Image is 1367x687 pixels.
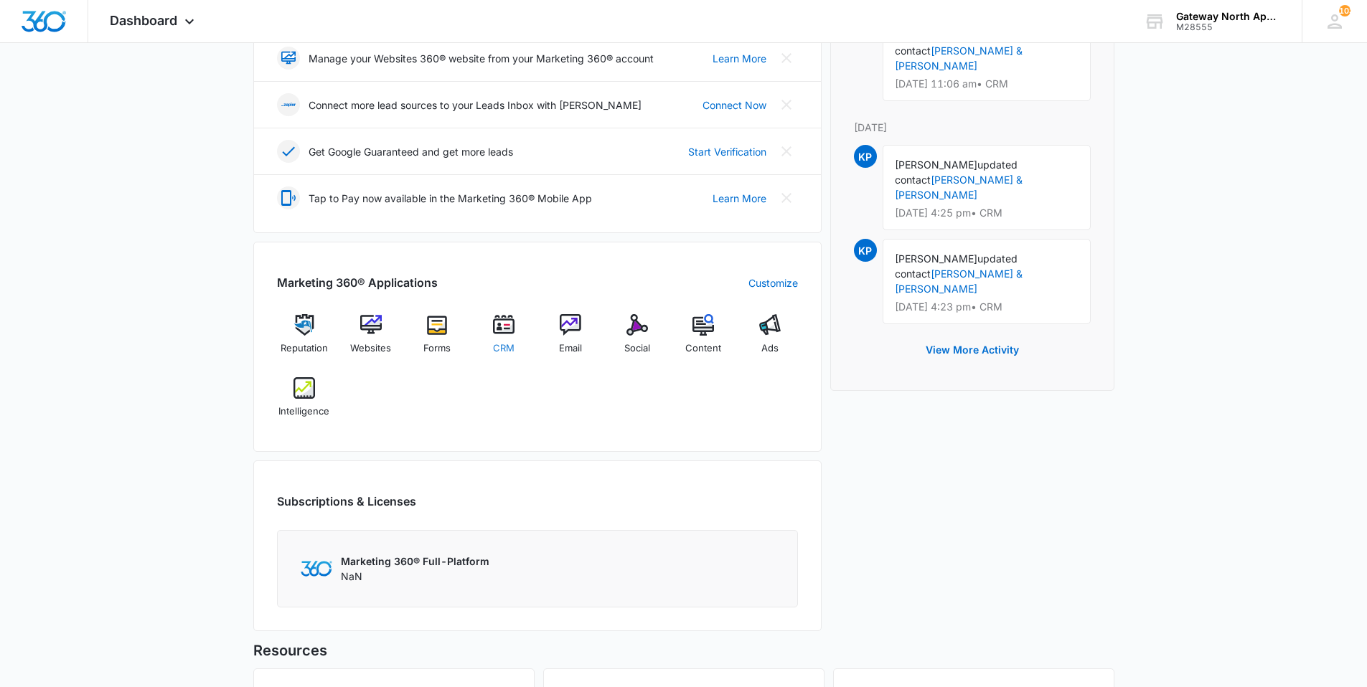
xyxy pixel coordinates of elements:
h5: Resources [253,640,1114,661]
span: KP [854,239,877,262]
span: Content [685,341,721,356]
button: Close [775,47,798,70]
a: Ads [743,314,798,366]
a: Content [676,314,731,366]
a: [PERSON_NAME] & [PERSON_NAME] [895,267,1023,295]
a: Email [543,314,598,366]
span: Forms [423,341,451,356]
span: [PERSON_NAME] [895,252,977,265]
a: Connect Now [703,98,766,113]
button: Close [775,186,798,209]
span: Ads [761,341,779,356]
p: Manage your Websites 360® website from your Marketing 360® account [309,51,654,66]
span: Email [559,341,582,356]
a: Websites [343,314,398,366]
h2: Subscriptions & Licenses [277,493,416,510]
p: [DATE] 4:23 pm • CRM [895,302,1079,312]
button: Close [775,140,798,163]
div: account id [1176,22,1281,32]
a: Social [609,314,664,366]
p: Marketing 360® Full-Platform [341,554,489,569]
span: CRM [493,341,515,356]
div: NaN [341,554,489,584]
a: Learn More [713,191,766,206]
span: Intelligence [278,404,329,419]
h2: Marketing 360® Applications [277,274,438,291]
a: [PERSON_NAME] & [PERSON_NAME] [895,44,1023,72]
p: [DATE] [854,120,1091,135]
button: Close [775,93,798,116]
a: Reputation [277,314,332,366]
a: Learn More [713,51,766,66]
span: 103 [1339,5,1350,16]
button: View More Activity [911,333,1033,367]
p: [DATE] 4:25 pm • CRM [895,208,1079,218]
a: Intelligence [277,377,332,429]
a: Start Verification [688,144,766,159]
p: [DATE] 11:06 am • CRM [895,79,1079,89]
span: Social [624,341,650,356]
a: CRM [476,314,532,366]
p: Get Google Guaranteed and get more leads [309,144,513,159]
div: notifications count [1339,5,1350,16]
span: Reputation [281,341,328,356]
a: [PERSON_NAME] & [PERSON_NAME] [895,174,1023,201]
p: Connect more lead sources to your Leads Inbox with [PERSON_NAME] [309,98,642,113]
span: Dashboard [110,13,177,28]
span: Websites [350,341,391,356]
img: Marketing 360 Logo [301,561,332,576]
a: Forms [410,314,465,366]
div: account name [1176,11,1281,22]
a: Customize [748,275,798,290]
span: KP [854,145,877,168]
span: [PERSON_NAME] [895,158,977,171]
p: Tap to Pay now available in the Marketing 360® Mobile App [309,191,592,206]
